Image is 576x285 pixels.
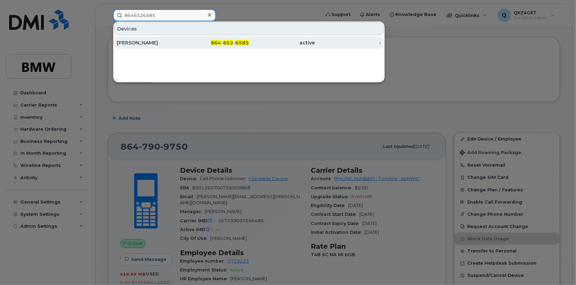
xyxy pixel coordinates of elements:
[114,22,384,35] div: Devices
[546,255,571,280] iframe: Messenger Launcher
[235,40,249,46] span: 6585
[223,40,233,46] span: 652
[117,39,183,46] div: [PERSON_NAME]
[211,40,221,46] span: 864
[183,39,249,46] div: - -
[114,37,384,49] a: [PERSON_NAME]864-652-6585active-
[113,9,216,21] input: Find something...
[315,39,381,46] div: -
[249,39,315,46] div: active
